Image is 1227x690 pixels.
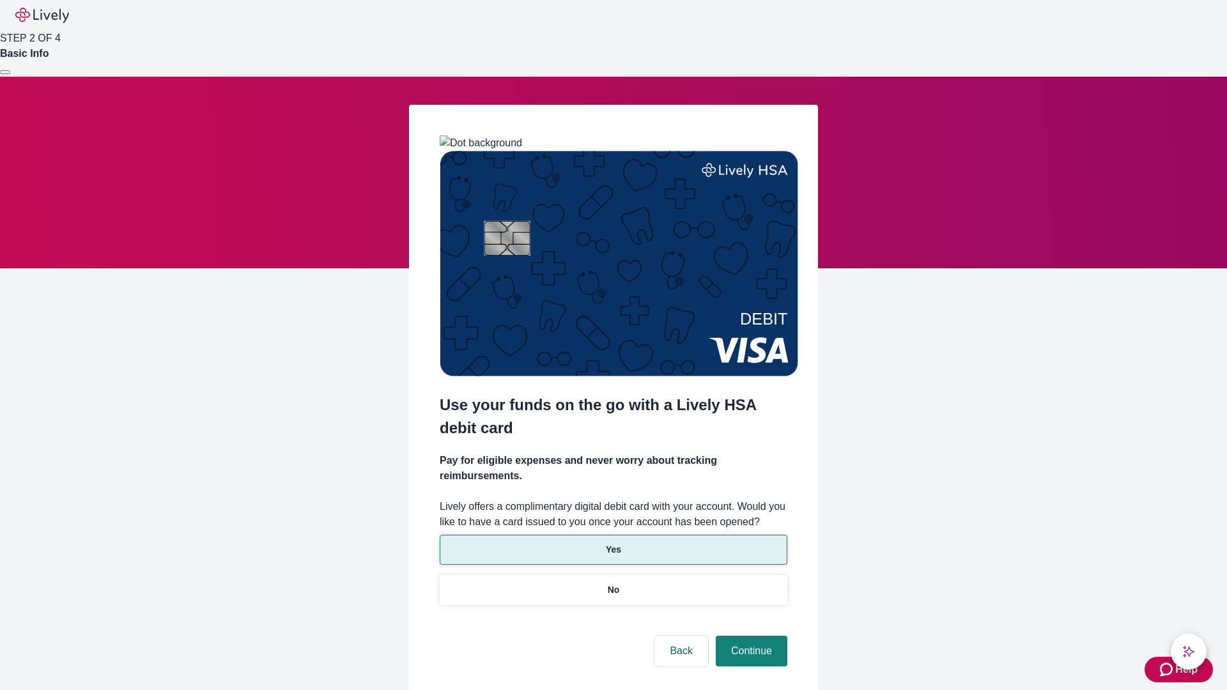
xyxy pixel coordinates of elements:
[440,535,787,565] button: Yes
[440,575,787,605] button: No
[654,636,708,666] button: Back
[440,394,787,440] h2: Use your funds on the go with a Lively HSA debit card
[440,499,787,530] label: Lively offers a complimentary digital debit card with your account. Would you like to have a card...
[1175,662,1198,677] span: Help
[608,583,620,597] p: No
[716,636,787,666] button: Continue
[440,453,787,484] h4: Pay for eligible expenses and never worry about tracking reimbursements.
[1182,645,1195,658] svg: Lively AI Assistant
[1145,657,1213,682] button: Zendesk support iconHelp
[606,543,621,556] p: Yes
[1160,662,1175,677] svg: Zendesk support icon
[440,151,798,376] img: Debit card
[1171,634,1207,670] button: chat
[15,8,69,23] img: Lively
[440,135,522,151] img: Dot background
